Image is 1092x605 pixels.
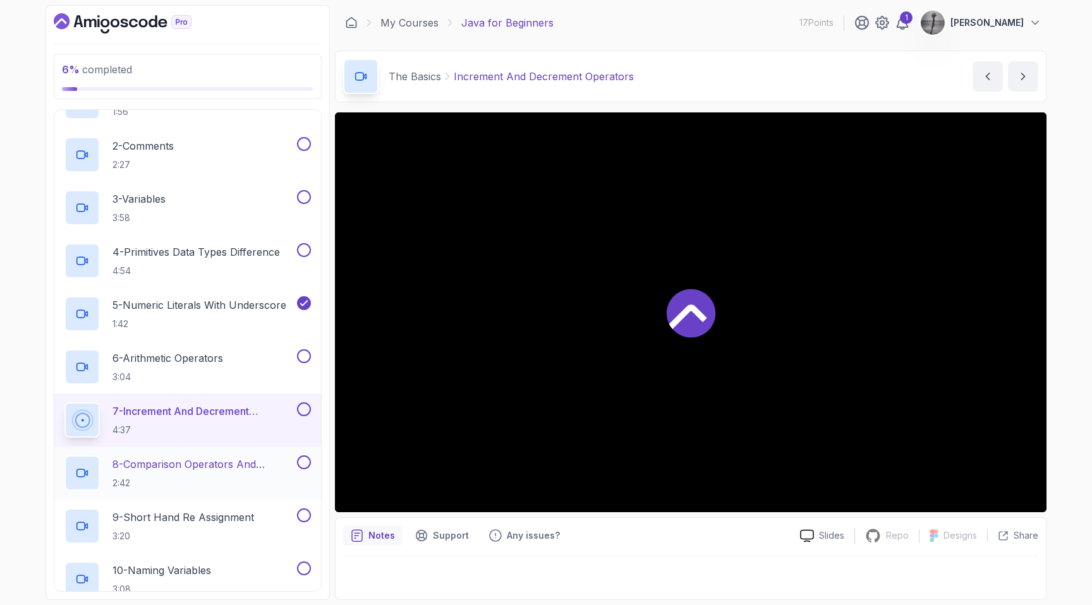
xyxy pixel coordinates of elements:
[64,190,311,225] button: 3-Variables3:58
[112,191,166,207] p: 3 - Variables
[112,457,294,472] p: 8 - Comparison Operators and Booleans
[64,243,311,279] button: 4-Primitives Data Types Difference4:54
[987,529,1038,542] button: Share
[64,349,311,385] button: 6-Arithmetic Operators3:04
[112,563,211,578] p: 10 - Naming Variables
[461,15,554,30] p: Java for Beginners
[112,159,174,171] p: 2:27
[345,16,358,29] a: Dashboard
[112,212,166,224] p: 3:58
[507,529,560,542] p: Any issues?
[64,402,311,438] button: 7-Increment And Decrement Operators4:37
[62,63,132,76] span: completed
[112,371,223,383] p: 3:04
[886,529,909,542] p: Repo
[368,529,395,542] p: Notes
[1014,529,1038,542] p: Share
[900,11,913,24] div: 1
[112,265,280,277] p: 4:54
[819,529,844,542] p: Slides
[799,16,834,29] p: 17 Points
[943,529,977,542] p: Designs
[112,297,286,313] p: 5 - Numeric Literals With Underscore
[790,529,854,542] a: Slides
[64,137,311,172] button: 2-Comments2:27
[112,244,280,260] p: 4 - Primitives Data Types Difference
[921,11,945,35] img: user profile image
[54,13,221,33] a: Dashboard
[64,455,311,491] button: 8-Comparison Operators and Booleans2:42
[380,15,439,30] a: My Courses
[112,510,254,525] p: 9 - Short Hand Re Assignment
[112,477,294,489] p: 2:42
[64,296,311,332] button: 5-Numeric Literals With Underscore1:42
[389,69,441,84] p: The Basics
[482,525,567,546] button: Feedback button
[62,63,80,76] span: 6 %
[1008,61,1038,92] button: next content
[454,69,634,84] p: Increment And Decrement Operators
[973,61,1003,92] button: previous content
[112,318,286,330] p: 1:42
[950,16,1024,29] p: [PERSON_NAME]
[920,10,1041,35] button: user profile image[PERSON_NAME]
[64,561,311,597] button: 10-Naming Variables3:08
[112,350,223,366] p: 6 - Arithmetic Operators
[112,530,254,542] p: 3:20
[112,138,174,153] p: 2 - Comments
[343,525,403,546] button: notes button
[112,404,294,419] p: 7 - Increment And Decrement Operators
[64,508,311,544] button: 9-Short Hand Re Assignment3:20
[112,583,211,596] p: 3:08
[112,424,294,436] p: 4:37
[112,105,217,118] p: 1:56
[408,525,476,546] button: Support button
[433,529,469,542] p: Support
[895,15,910,30] a: 1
